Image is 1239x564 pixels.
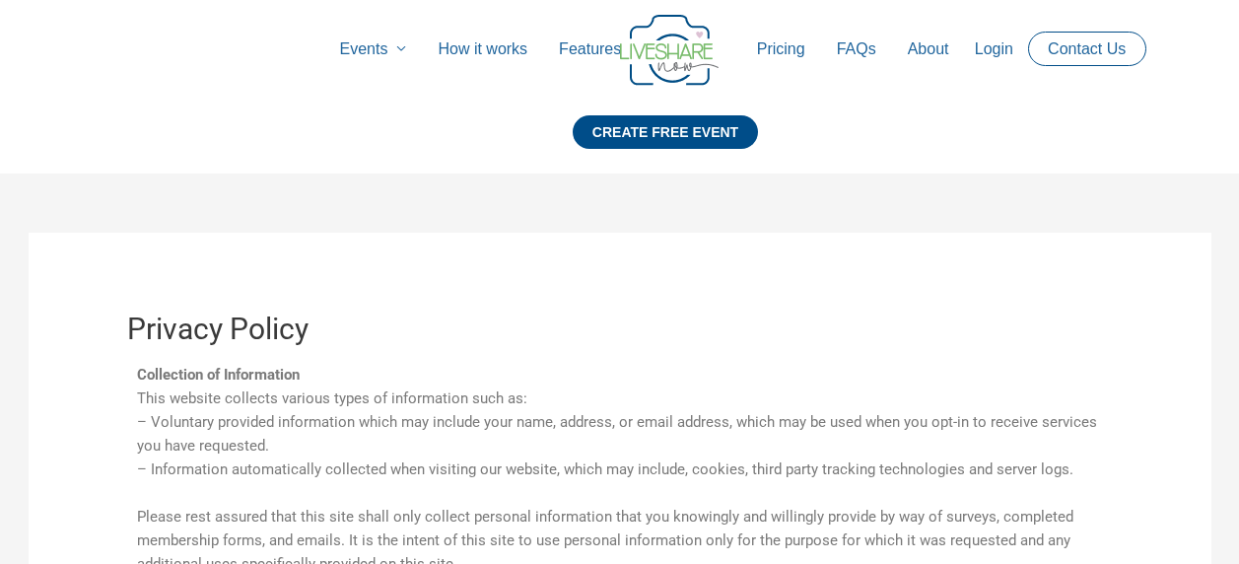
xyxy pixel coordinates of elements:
a: FAQs [821,18,892,81]
nav: Site Navigation [34,18,1205,81]
a: Contact Us [1032,33,1141,65]
a: Events [324,18,423,81]
strong: Collection of Information [137,366,300,384]
a: How it works [422,18,543,81]
a: CREATE FREE EVENT [573,115,758,174]
a: Login [959,18,1029,81]
h1: Privacy Policy [127,312,1113,347]
p: This website collects various types of information such as: – Voluntary provided information whic... [137,363,1103,481]
a: Pricing [741,18,821,81]
a: About [892,18,965,81]
a: Features [543,18,637,81]
img: Group 14 | Live Photo Slideshow for Events | Create Free Events Album for Any Occasion [620,15,719,86]
div: CREATE FREE EVENT [573,115,758,149]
